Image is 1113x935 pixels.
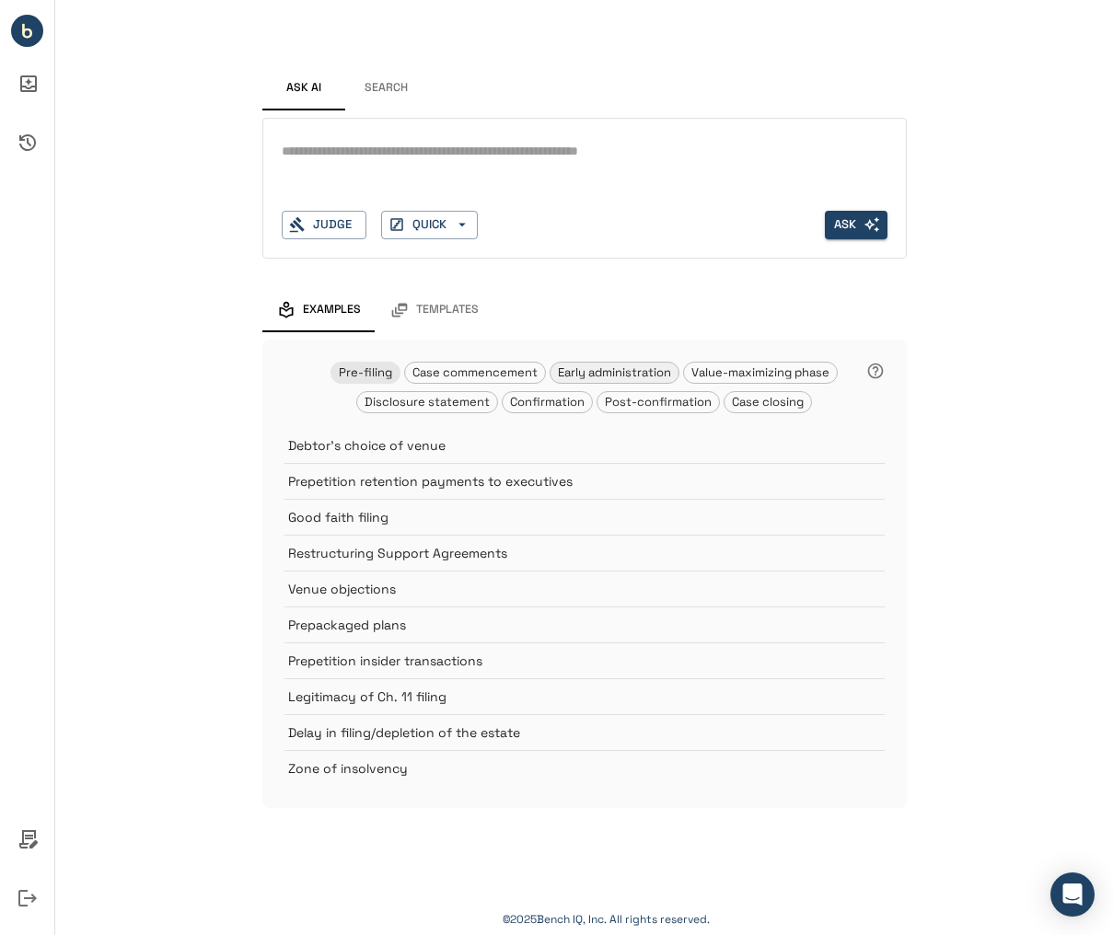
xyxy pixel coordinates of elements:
[331,364,400,380] span: Pre-filing
[288,652,839,670] p: Prepetition insider transactions
[282,211,366,239] button: Judge
[284,463,885,499] div: Prepetition retention payments to executives
[1050,872,1095,917] div: Open Intercom Messenger
[288,759,839,778] p: Zone of insolvency
[262,288,907,332] div: examples and templates tabs
[405,364,545,380] span: Case commencement
[288,687,839,706] p: Legitimacy of Ch. 11 filing
[288,436,839,455] p: Debtor's choice of venue
[404,362,546,384] div: Case commencement
[284,571,885,606] div: Venue objections
[288,616,839,634] p: Prepackaged plans
[684,364,837,380] span: Value-maximizing phase
[284,750,885,786] div: Zone of insolvency
[288,508,839,526] p: Good faith filing
[345,66,428,110] button: Search
[357,394,497,410] span: Disclosure statement
[503,394,592,410] span: Confirmation
[725,394,811,410] span: Case closing
[284,678,885,714] div: Legitimacy of Ch. 11 filing
[683,362,838,384] div: Value-maximizing phase
[288,580,839,598] p: Venue objections
[288,723,839,742] p: Delay in filing/depletion of the estate
[288,472,839,491] p: Prepetition retention payments to executives
[502,391,593,413] div: Confirmation
[597,391,720,413] div: Post-confirmation
[284,428,885,463] div: Debtor's choice of venue
[303,303,361,317] span: Examples
[416,303,479,317] span: Templates
[330,362,400,384] div: Pre-filing
[284,499,885,535] div: Good faith filing
[381,211,478,239] button: QUICK
[825,211,887,239] span: Enter search text
[288,544,839,562] p: Restructuring Support Agreements
[551,364,678,380] span: Early administration
[724,391,812,413] div: Case closing
[597,394,719,410] span: Post-confirmation
[284,642,885,678] div: Prepetition insider transactions
[286,81,321,96] span: Ask AI
[284,714,885,750] div: Delay in filing/depletion of the estate
[825,211,887,239] button: Ask
[356,391,498,413] div: Disclosure statement
[284,535,885,571] div: Restructuring Support Agreements
[284,606,885,642] div: Prepackaged plans
[550,362,679,384] div: Early administration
